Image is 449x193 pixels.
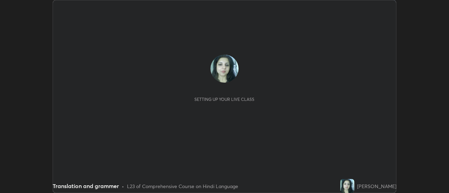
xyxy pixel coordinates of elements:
[357,182,396,190] div: [PERSON_NAME]
[127,182,238,190] div: L23 of Comprehensive Course on Hindi Language
[210,55,239,83] img: 19cdb9369a8a4d6485c4701ce581a50f.jpg
[340,179,354,193] img: 19cdb9369a8a4d6485c4701ce581a50f.jpg
[194,97,254,102] div: Setting up your live class
[122,182,124,190] div: •
[53,182,119,190] div: Translation and grammer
